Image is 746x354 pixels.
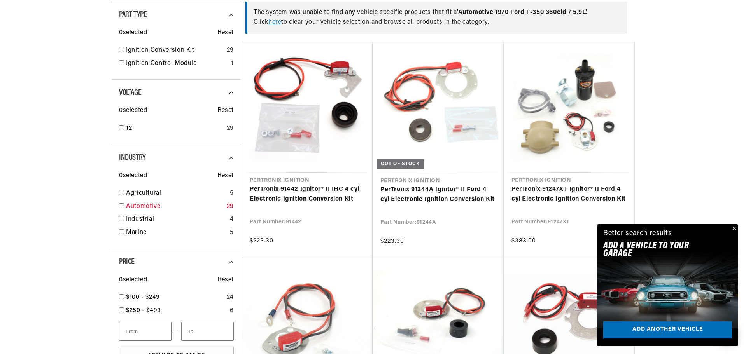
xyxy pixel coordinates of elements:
div: Better search results [603,228,672,239]
div: The system was unable to find any vehicle specific products that fit a Click to clear your vehicl... [245,2,627,34]
span: Price [119,258,135,266]
span: ' Automotive 1970 Ford F-350 360cid / 5.9L '. [457,9,588,16]
input: To [181,322,234,341]
span: Part Type [119,11,147,19]
div: 4 [230,214,234,225]
span: $100 - $249 [126,294,160,300]
span: 0 selected [119,28,147,38]
span: 0 selected [119,275,147,285]
a: here [268,19,281,25]
div: 5 [230,188,234,199]
a: 12 [126,124,224,134]
span: $250 - $499 [126,307,161,314]
a: Ignition Control Module [126,59,228,69]
a: Industrial [126,214,227,225]
div: 5 [230,228,234,238]
span: Reset [217,275,234,285]
div: 6 [230,306,234,316]
h2: Add A VEHICLE to your garage [603,242,713,258]
span: — [173,326,179,337]
a: PerTronix 91244A Ignitor® II Ford 4 cyl Electronic Ignition Conversion Kit [380,185,496,205]
span: Industry [119,154,146,162]
a: Marine [126,228,227,238]
a: Automotive [126,202,224,212]
span: Reset [217,171,234,181]
span: Voltage [119,89,141,97]
a: PerTronix 91442 Ignitor® II IHC 4 cyl Electronic Ignition Conversion Kit [250,185,365,204]
div: 24 [227,293,234,303]
span: Reset [217,106,234,116]
input: From [119,322,172,341]
a: Agricultural [126,188,227,199]
div: 29 [227,45,234,56]
div: 29 [227,124,234,134]
span: 0 selected [119,171,147,181]
span: Reset [217,28,234,38]
a: Ignition Conversion Kit [126,45,224,56]
div: 29 [227,202,234,212]
a: PerTronix 91247XT Ignitor® II Ford 4 cyl Electronic Ignition Conversion Kit [511,185,627,204]
span: 0 selected [119,106,147,116]
a: Add another vehicle [603,321,732,339]
button: Close [729,224,738,234]
div: 1 [231,59,234,69]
